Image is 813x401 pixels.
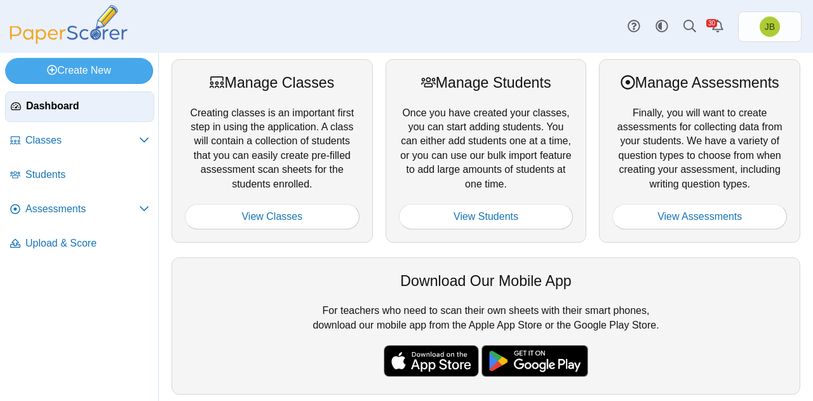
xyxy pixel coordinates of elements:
span: Students [25,168,149,182]
div: Manage Classes [185,72,359,93]
span: Classes [25,133,139,147]
img: PaperScorer [5,5,132,44]
div: Creating classes is an important first step in using the application. A class will contain a coll... [171,59,373,243]
a: Alerts [704,13,732,41]
a: Assessments [5,194,154,225]
a: View Assessments [612,204,787,229]
div: Manage Students [399,72,574,93]
a: PaperScorer [5,35,132,46]
span: Dashboard [26,99,149,113]
a: Create New [5,58,153,83]
div: Once you have created your classes, you can start adding students. You can either add students on... [386,59,587,243]
a: Classes [5,126,154,156]
a: Upload & Score [5,229,154,259]
a: Dashboard [5,92,154,122]
a: Joel Boyd [738,11,802,42]
div: Finally, you will want to create assessments for collecting data from your students. We have a va... [599,59,800,243]
div: For teachers who need to scan their own sheets with their smart phones, download our mobile app f... [171,257,800,395]
span: Joel Boyd [760,17,780,37]
div: Download Our Mobile App [185,271,787,291]
span: Upload & Score [25,236,149,250]
img: google-play-badge.png [481,345,588,377]
img: apple-store-badge.svg [384,345,479,377]
span: Assessments [25,202,139,216]
a: View Classes [185,204,359,229]
a: Students [5,160,154,191]
div: Manage Assessments [612,72,787,93]
a: View Students [399,204,574,229]
span: Joel Boyd [765,22,775,31]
